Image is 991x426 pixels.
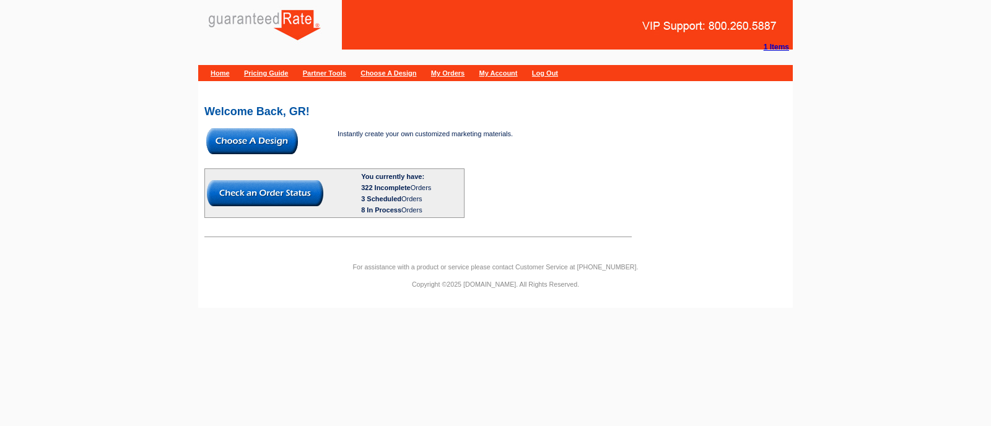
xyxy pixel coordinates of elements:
a: My Orders [431,69,465,77]
span: 3 Scheduled [361,195,401,202]
img: button-check-order-status.gif [207,180,323,206]
strong: 1 Items [764,43,789,51]
a: Pricing Guide [244,69,289,77]
div: Orders Orders Orders [361,182,462,215]
b: You currently have: [361,173,424,180]
span: Instantly create your own customized marketing materials. [338,130,513,137]
p: Copyright ©2025 [DOMAIN_NAME]. All Rights Reserved. [198,279,793,290]
a: My Account [479,69,518,77]
a: Partner Tools [303,69,346,77]
a: Choose A Design [360,69,416,77]
h2: Welcome Back, GR! [204,106,787,117]
a: Log Out [532,69,558,77]
span: 322 Incomplete [361,184,410,191]
a: Home [211,69,230,77]
span: 8 In Process [361,206,401,214]
p: For assistance with a product or service please contact Customer Service at [PHONE_NUMBER]. [198,261,793,272]
img: button-choose-design.gif [206,128,298,154]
